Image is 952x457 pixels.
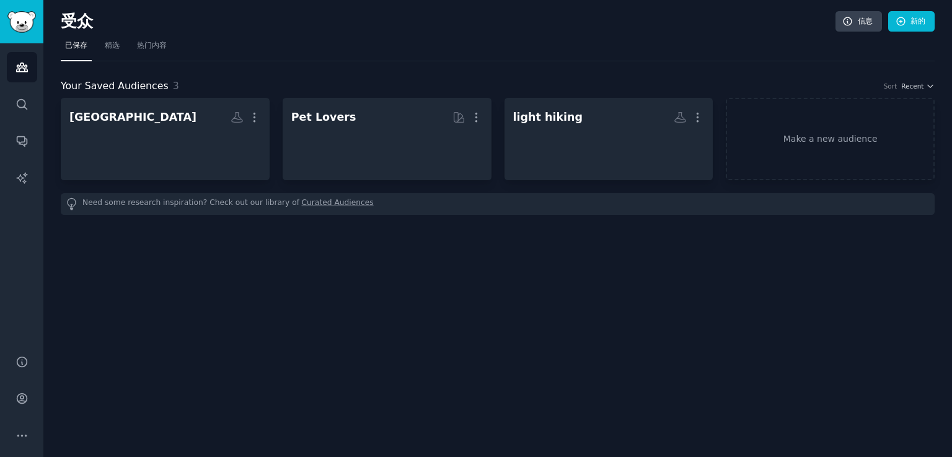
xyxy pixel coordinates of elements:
div: [GEOGRAPHIC_DATA] [69,110,196,125]
a: 已保存 [61,36,92,61]
div: Need some research inspiration? Check out our library of [61,193,935,215]
a: 新的 [888,11,935,32]
font: 新的 [910,17,925,25]
a: 精选 [100,36,124,61]
div: Pet Lovers [291,110,356,125]
font: 受众 [61,12,93,30]
div: light hiking [513,110,583,125]
a: 信息 [835,11,882,32]
a: Pet Lovers [283,98,491,180]
a: Make a new audience [726,98,935,180]
a: light hiking [505,98,713,180]
a: [GEOGRAPHIC_DATA] [61,98,270,180]
font: 精选 [105,41,120,50]
span: Your Saved Audiences [61,79,169,94]
a: 热门内容 [133,36,171,61]
button: Recent [901,82,935,90]
div: Sort [884,82,897,90]
img: GummySearch 徽标 [7,11,36,33]
span: Recent [901,82,923,90]
font: 信息 [858,17,873,25]
a: Curated Audiences [302,198,374,211]
font: 热门内容 [137,41,167,50]
font: 已保存 [65,41,87,50]
span: 3 [173,80,179,92]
